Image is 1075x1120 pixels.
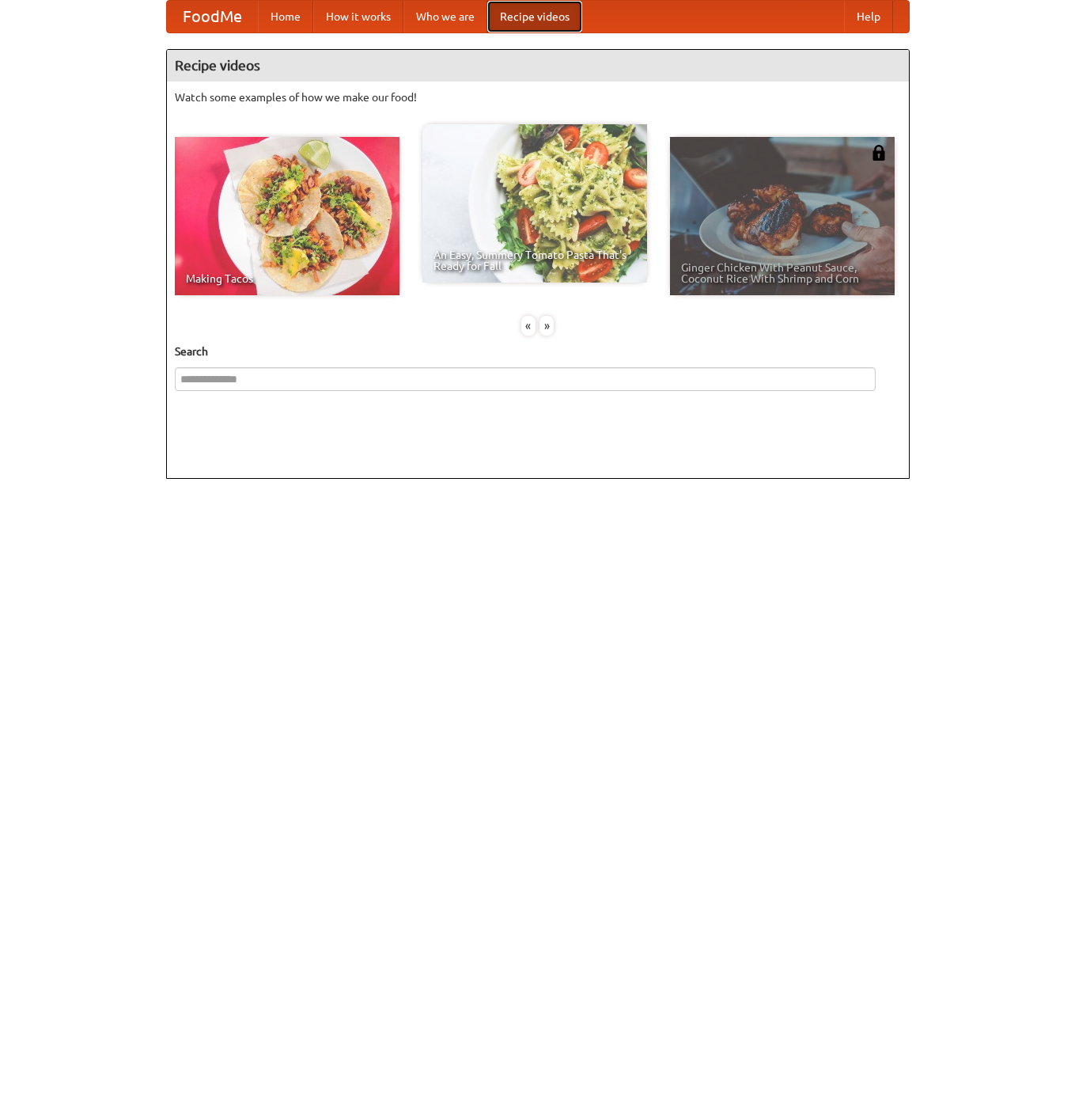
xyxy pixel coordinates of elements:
img: 483408.png [871,145,887,161]
p: Watch some examples of how we make our food! [175,89,901,105]
a: Who we are [403,1,487,32]
a: How it works [313,1,403,32]
span: An Easy, Summery Tomato Pasta That's Ready for Fall [433,249,636,271]
a: Recipe videos [487,1,582,32]
a: FoodMe [167,1,258,32]
div: « [521,316,536,336]
a: Help [844,1,893,32]
a: An Easy, Summery Tomato Pasta That's Ready for Fall [422,124,647,283]
a: Home [258,1,313,32]
a: Making Tacos [175,137,399,295]
span: Making Tacos [186,273,388,284]
div: » [539,316,554,336]
h4: Recipe videos [167,50,909,82]
h5: Search [175,344,901,359]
